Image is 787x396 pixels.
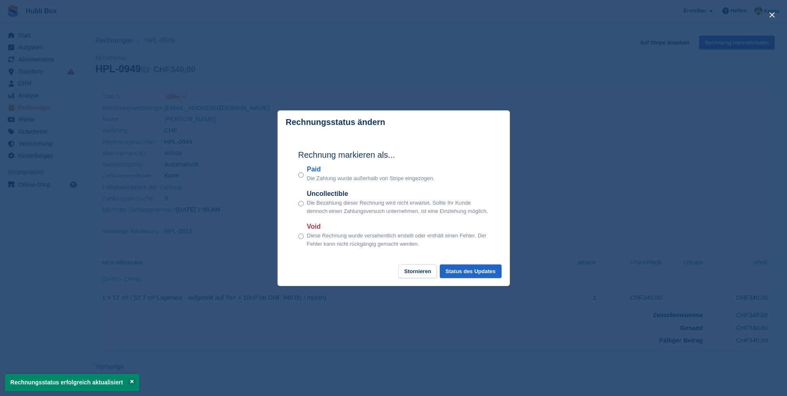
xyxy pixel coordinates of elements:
[307,174,435,183] p: Die Zahlung wurde außerhalb von Stripe eingezogen.
[286,117,385,127] p: Rechnungsstatus ändern
[298,149,489,161] h2: Rechnung markieren als...
[440,264,502,278] button: Status des Updates
[307,189,489,199] label: Uncollectible
[307,232,489,248] p: Diese Rechnung wurde versehentlich erstellt oder enthält einen Fehler. Der Fehler kann nicht rück...
[398,264,437,278] button: Stornieren
[765,8,779,22] button: close
[307,222,489,232] label: Void
[5,374,139,391] p: Rechnungsstatus erfolgreich aktualisiert
[307,164,435,174] label: Paid
[307,199,489,215] p: Die Bezahlung dieser Rechnung wird nicht erwartet. Sollte Ihr Kunde dennoch einen Zahlungsversuch...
